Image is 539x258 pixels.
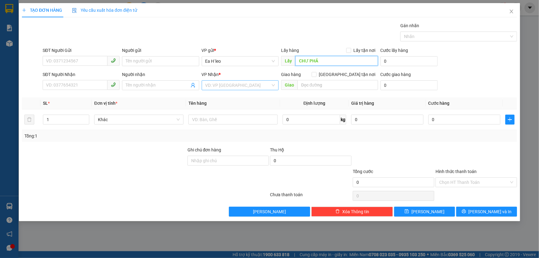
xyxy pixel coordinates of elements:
span: Xóa Thông tin [342,208,369,215]
img: icon [72,8,77,13]
span: phone [111,58,116,63]
span: delete [335,209,340,214]
span: Giao hàng [281,72,301,77]
span: Ea H`leo [205,57,275,66]
span: Cước hàng [428,101,450,106]
span: Tổng cước [353,169,373,174]
button: [PERSON_NAME] [229,207,310,217]
span: printer [462,209,466,214]
div: VP gửi [202,47,279,54]
span: Lấy hàng [281,48,299,53]
span: Đơn vị tính [94,101,117,106]
span: close [509,9,514,14]
div: Tổng: 1 [24,133,208,139]
button: Close [503,3,520,20]
button: plus [505,115,515,125]
span: Lấy [281,56,295,66]
label: Hình thức thanh toán [436,169,477,174]
div: SĐT Người Gửi [43,47,120,54]
span: Thu Hộ [270,147,284,152]
span: phone [111,82,116,87]
span: plus [506,117,514,122]
input: Ghi chú đơn hàng [187,156,269,166]
label: Cước giao hàng [381,72,411,77]
span: TẠO ĐƠN HÀNG [22,8,62,13]
span: kg [340,115,346,125]
span: [PERSON_NAME] [411,208,444,215]
span: Giao [281,80,297,90]
span: [PERSON_NAME] [253,208,286,215]
span: save [405,209,409,214]
span: [PERSON_NAME] và In [469,208,512,215]
label: Cước lấy hàng [381,48,408,53]
span: Giá trị hàng [351,101,374,106]
input: VD: Bàn, Ghế [188,115,278,125]
button: save[PERSON_NAME] [394,207,455,217]
input: Dọc đường [297,80,378,90]
button: deleteXóa Thông tin [311,207,393,217]
button: printer[PERSON_NAME] và In [456,207,517,217]
label: Gán nhãn [400,23,419,28]
span: plus [22,8,26,12]
span: SL [43,101,48,106]
span: Khác [98,115,180,124]
button: delete [24,115,34,125]
div: Chưa thanh toán [270,191,352,202]
div: SĐT Người Nhận [43,71,120,78]
span: Định lượng [304,101,326,106]
input: 0 [351,115,423,125]
div: Người nhận [122,71,199,78]
input: Cước lấy hàng [381,56,438,66]
span: user-add [191,83,196,88]
span: Yêu cầu xuất hóa đơn điện tử [72,8,137,13]
div: Người gửi [122,47,199,54]
span: VP Nhận [202,72,219,77]
span: Lấy tận nơi [351,47,378,54]
input: Dọc đường [295,56,378,66]
label: Ghi chú đơn hàng [187,147,221,152]
input: Cước giao hàng [381,80,438,90]
span: [GEOGRAPHIC_DATA] tận nơi [317,71,378,78]
span: Tên hàng [188,101,207,106]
